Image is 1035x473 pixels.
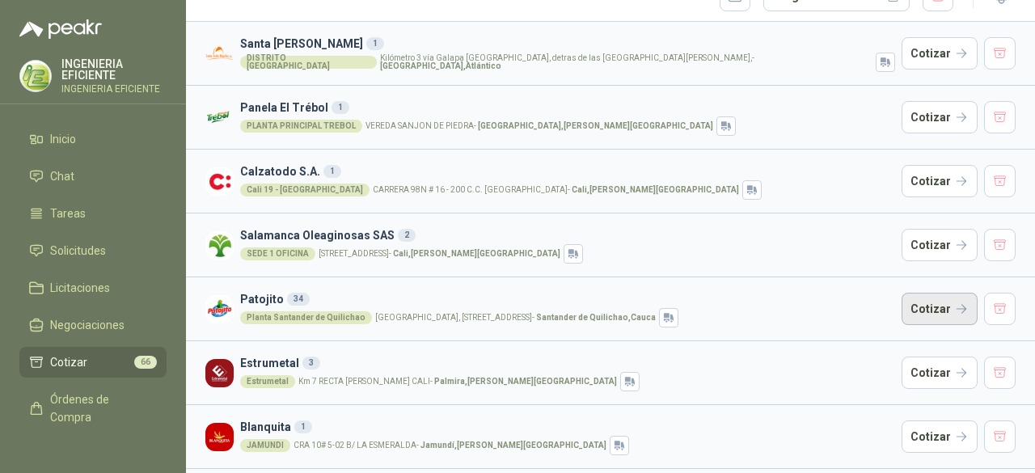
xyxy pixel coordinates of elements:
[323,165,341,178] div: 1
[240,163,895,180] h3: Calzatodo S.A.
[240,35,895,53] h3: Santa [PERSON_NAME]
[205,423,234,451] img: Company Logo
[50,130,76,148] span: Inicio
[50,279,110,297] span: Licitaciones
[19,384,167,433] a: Órdenes de Compra
[294,441,606,450] p: CRA 10# 5-02 B/ LA ESMERALDA -
[902,229,978,261] button: Cotizar
[50,242,106,260] span: Solicitudes
[902,101,978,133] button: Cotizar
[398,229,416,242] div: 2
[19,19,102,39] img: Logo peakr
[240,184,370,196] div: Cali 19 - [GEOGRAPHIC_DATA]
[19,235,167,266] a: Solicitudes
[287,293,310,306] div: 34
[240,120,362,133] div: PLANTA PRINCIPAL TREBOL
[434,377,617,386] strong: Palmira , [PERSON_NAME][GEOGRAPHIC_DATA]
[19,198,167,229] a: Tareas
[294,420,312,433] div: 1
[240,375,295,388] div: Estrumetal
[319,250,560,258] p: [STREET_ADDRESS] -
[240,439,290,452] div: JAMUNDI
[393,249,560,258] strong: Cali , [PERSON_NAME][GEOGRAPHIC_DATA]
[375,314,656,322] p: [GEOGRAPHIC_DATA], [STREET_ADDRESS] -
[19,161,167,192] a: Chat
[205,40,234,68] img: Company Logo
[61,58,167,81] p: INGENIERIA EFICIENTE
[240,418,895,436] h3: Blanquita
[240,354,895,372] h3: Estrumetal
[572,185,739,194] strong: Cali , [PERSON_NAME][GEOGRAPHIC_DATA]
[19,310,167,340] a: Negociaciones
[19,124,167,154] a: Inicio
[61,84,167,94] p: INGENIERIA EFICIENTE
[240,247,315,260] div: SEDE 1 OFICINA
[205,167,234,196] img: Company Logo
[302,357,320,370] div: 3
[50,205,86,222] span: Tareas
[240,290,895,308] h3: Patojito
[205,103,234,132] img: Company Logo
[240,226,895,244] h3: Salamanca Oleaginosas SAS
[373,186,739,194] p: CARRERA 98N # 16 - 200 C.C. [GEOGRAPHIC_DATA] -
[380,54,872,70] p: Kilómetro 3 vía Galapa [GEOGRAPHIC_DATA], detras de las [GEOGRAPHIC_DATA][PERSON_NAME], -
[298,378,617,386] p: Km 7 RECTA [PERSON_NAME] CALI -
[420,441,606,450] strong: Jamundí , [PERSON_NAME][GEOGRAPHIC_DATA]
[19,347,167,378] a: Cotizar66
[332,101,349,114] div: 1
[134,356,157,369] span: 66
[240,56,377,69] div: DISTRITO [GEOGRAPHIC_DATA]
[365,122,713,130] p: VEREDA SANJON DE PIEDRA -
[902,357,978,389] button: Cotizar
[50,391,151,426] span: Órdenes de Compra
[205,295,234,323] img: Company Logo
[205,359,234,387] img: Company Logo
[380,61,501,70] strong: [GEOGRAPHIC_DATA] , Atlántico
[20,61,51,91] img: Company Logo
[902,165,978,197] button: Cotizar
[902,293,978,325] button: Cotizar
[902,37,978,70] button: Cotizar
[366,37,384,50] div: 1
[19,272,167,303] a: Licitaciones
[902,420,978,453] button: Cotizar
[240,99,895,116] h3: Panela El Trébol
[50,316,125,334] span: Negociaciones
[205,231,234,260] img: Company Logo
[478,121,713,130] strong: [GEOGRAPHIC_DATA] , [PERSON_NAME][GEOGRAPHIC_DATA]
[50,167,74,185] span: Chat
[240,311,372,324] div: Planta Santander de Quilichao
[536,313,656,322] strong: Santander de Quilichao , Cauca
[50,353,87,371] span: Cotizar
